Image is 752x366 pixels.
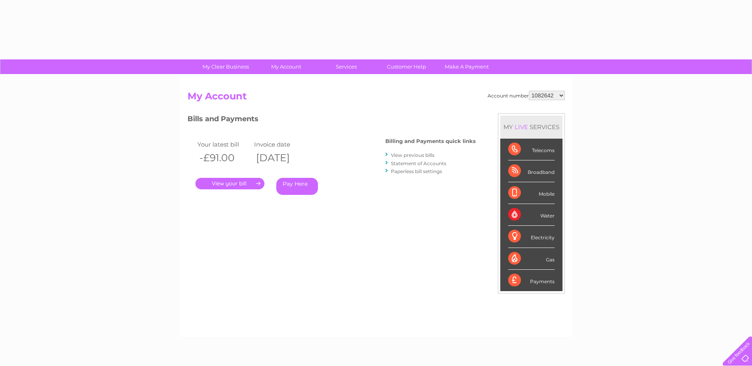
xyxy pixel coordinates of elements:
[488,91,565,100] div: Account number
[508,270,555,291] div: Payments
[252,139,309,150] td: Invoice date
[195,139,253,150] td: Your latest bill
[195,178,264,189] a: .
[508,160,555,182] div: Broadband
[508,139,555,160] div: Telecoms
[508,204,555,226] div: Water
[253,59,319,74] a: My Account
[513,123,530,131] div: LIVE
[188,113,476,127] h3: Bills and Payments
[508,226,555,248] div: Electricity
[508,248,555,270] div: Gas
[500,116,563,138] div: MY SERVICES
[193,59,258,74] a: My Clear Business
[252,150,309,166] th: [DATE]
[314,59,379,74] a: Services
[374,59,439,74] a: Customer Help
[276,178,318,195] a: Pay Here
[188,91,565,106] h2: My Account
[508,182,555,204] div: Mobile
[385,138,476,144] h4: Billing and Payments quick links
[195,150,253,166] th: -£91.00
[391,168,442,174] a: Paperless bill settings
[434,59,499,74] a: Make A Payment
[391,160,446,166] a: Statement of Accounts
[391,152,434,158] a: View previous bills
